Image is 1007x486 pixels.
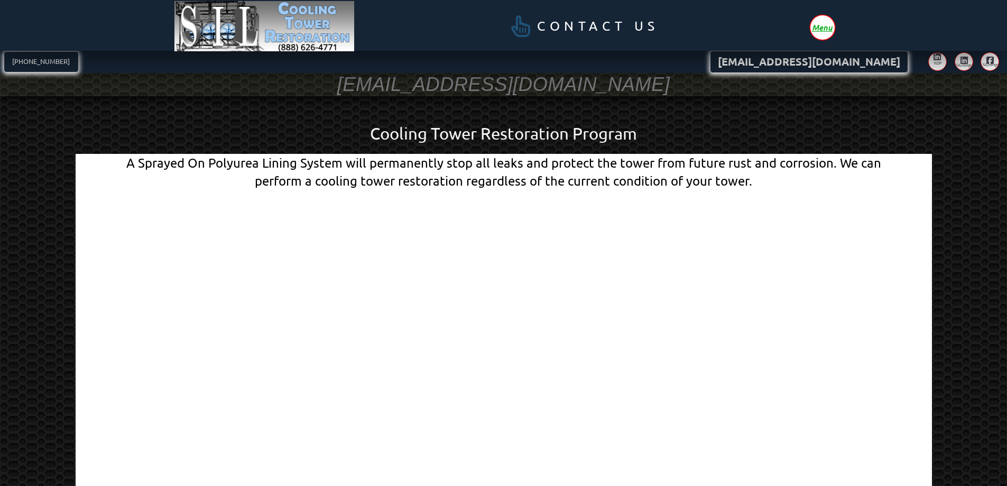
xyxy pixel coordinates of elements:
a: RDP [928,52,947,71]
h3: [EMAIL_ADDRESS][DOMAIN_NAME] [337,72,670,97]
span: Menu [812,23,833,31]
img: Image [174,1,355,52]
h1: Cooling Tower Restoration Program [118,122,889,145]
span: RDP [934,61,942,65]
div: Toggle Off Canvas Content [810,15,835,40]
a: SILinings [981,52,999,71]
span: Contact Us [537,20,659,33]
a: [PHONE_NUMBER] [4,52,79,72]
span: [EMAIL_ADDRESS][DOMAIN_NAME] [718,57,900,67]
a: [EMAIL_ADDRESS][DOMAIN_NAME] [710,51,908,73]
a: SILinings [955,52,973,71]
span: SILinings [956,63,968,67]
span: SILinings [983,62,996,67]
span: [PHONE_NUMBER] [12,58,70,65]
div: A Sprayed On Polyurea Lining System will permanently stop all leaks and protect the tower from fu... [118,154,889,189]
a: Contact Us [490,8,675,44]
